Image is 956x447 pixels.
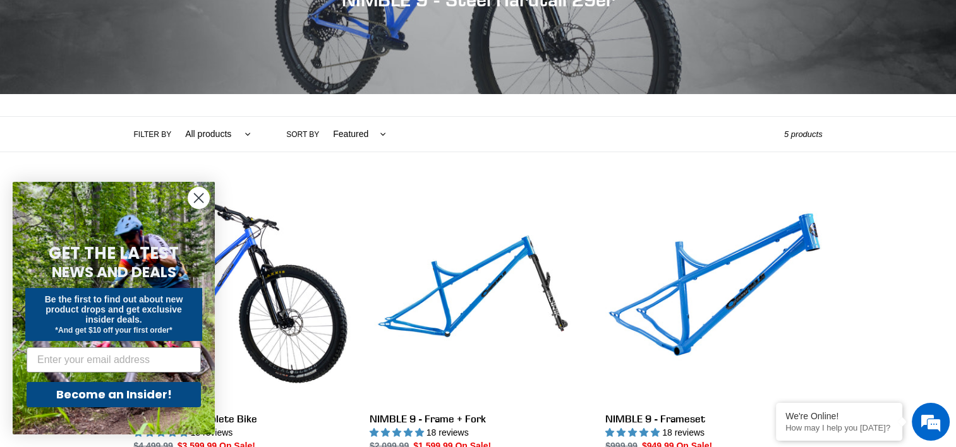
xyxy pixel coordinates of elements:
[45,294,183,325] span: Be the first to find out about new product drops and get exclusive insider deals.
[52,262,176,282] span: NEWS AND DEALS
[286,129,319,140] label: Sort by
[785,423,893,432] p: How may I help you today?
[55,326,172,335] span: *And get $10 off your first order*
[134,129,172,140] label: Filter by
[27,382,201,407] button: Become an Insider!
[27,347,201,372] input: Enter your email address
[49,242,179,265] span: GET THE LATEST
[784,129,823,139] span: 5 products
[785,411,893,421] div: We're Online!
[188,187,210,209] button: Close dialog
